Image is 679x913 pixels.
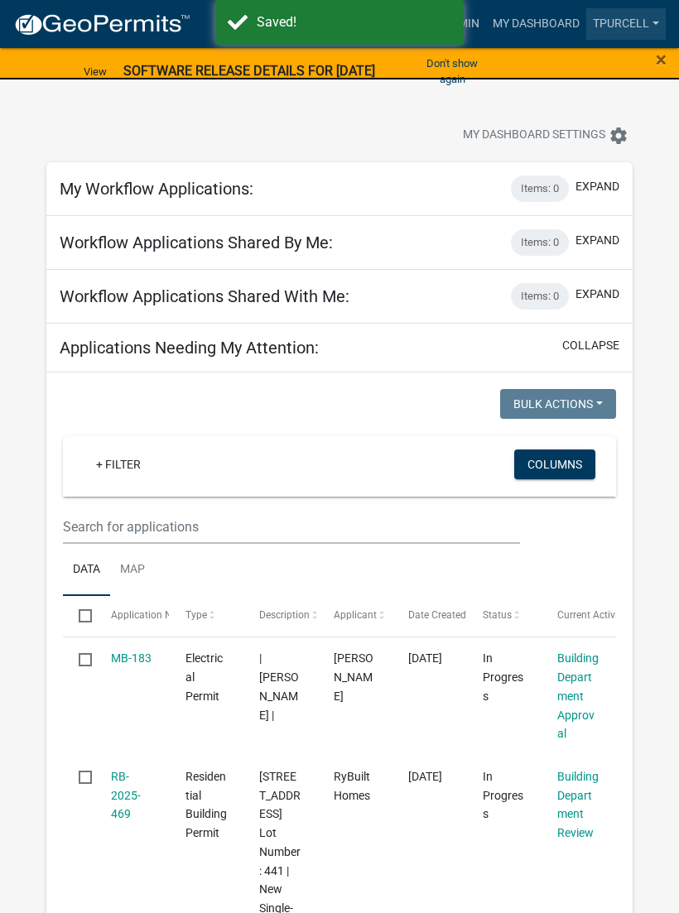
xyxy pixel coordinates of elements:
span: Application Number [111,609,201,621]
button: Don't show again [408,50,497,93]
datatable-header-cell: Current Activity [542,596,616,636]
strong: SOFTWARE RELEASE DETAILS FOR [DATE] [123,63,375,79]
datatable-header-cell: Select [63,596,94,636]
a: My Dashboard [486,8,586,40]
button: Columns [514,449,595,479]
a: View [77,58,113,85]
span: | Michael Hall | [259,651,299,721]
a: RB-2025-469 [111,770,141,821]
div: Items: 0 [511,229,569,256]
h5: Workflow Applications Shared By Me: [60,233,333,252]
input: Search for applications [63,510,520,544]
span: In Progress [483,770,523,821]
button: expand [575,178,619,195]
button: collapse [562,337,619,354]
a: Building Department Approval [557,651,599,740]
datatable-header-cell: Applicant [318,596,392,636]
span: Applicant [334,609,377,621]
a: Map [110,544,155,597]
span: Electrical Permit [185,651,223,703]
span: In Progress [483,651,523,703]
h5: My Workflow Applications: [60,179,253,199]
span: My Dashboard Settings [463,126,605,146]
datatable-header-cell: Date Created [392,596,467,636]
h5: Applications Needing My Attention: [60,338,319,358]
button: expand [575,232,619,249]
span: Type [185,609,207,621]
span: Michael Hall [334,651,373,703]
span: Residential Building Permit [185,770,227,839]
a: Data [63,544,110,597]
datatable-header-cell: Description [243,596,318,636]
a: + Filter [83,449,154,479]
span: RyBuilt Homes [334,770,370,802]
span: Status [483,609,512,621]
span: × [656,48,667,71]
span: 10/06/2025 [408,770,442,783]
span: Date Created [408,609,466,621]
a: Tpurcell [586,8,666,40]
span: 10/06/2025 [408,651,442,665]
a: MB-183 [111,651,152,665]
a: Building Department Review [557,770,599,839]
div: Saved! [257,12,451,32]
button: Close [656,50,667,70]
button: My Dashboard Settingssettings [450,119,642,151]
div: Items: 0 [511,175,569,202]
button: Bulk Actions [500,389,616,419]
datatable-header-cell: Type [169,596,243,636]
div: Items: 0 [511,283,569,310]
datatable-header-cell: Application Number [94,596,169,636]
datatable-header-cell: Status [467,596,542,636]
i: settings [609,126,628,146]
h5: Workflow Applications Shared With Me: [60,286,349,306]
button: expand [575,286,619,303]
span: Current Activity [557,609,626,621]
span: Description [259,609,310,621]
